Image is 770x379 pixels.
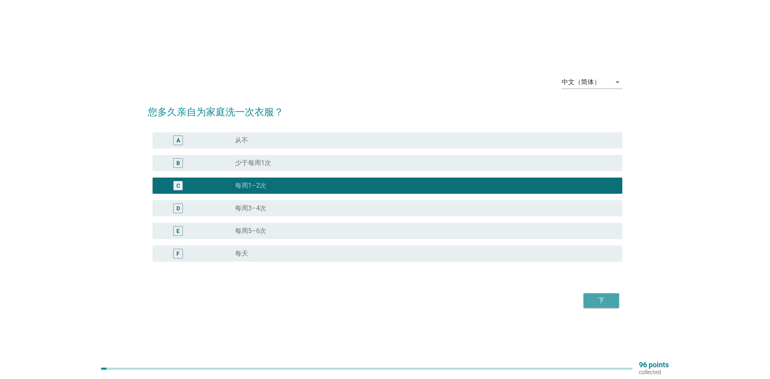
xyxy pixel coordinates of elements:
[613,77,622,87] i: arrow_drop_down
[176,181,180,190] div: C
[148,97,622,119] h2: 您多久亲自为家庭洗一次衣服？
[639,361,669,368] p: 96 points
[176,159,180,167] div: B
[176,204,180,212] div: D
[235,250,248,258] label: 每天
[562,78,600,86] div: 中文（简体）
[176,249,180,258] div: F
[235,204,266,212] label: 每周3–4次
[235,159,271,167] label: 少于每周1次
[176,227,180,235] div: E
[590,296,613,305] div: 下
[235,182,266,190] label: 每周1–2次
[176,136,180,144] div: A
[639,368,669,376] p: collected
[235,136,248,144] label: 从不
[235,227,266,235] label: 每周5–6次
[583,293,619,308] button: 下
